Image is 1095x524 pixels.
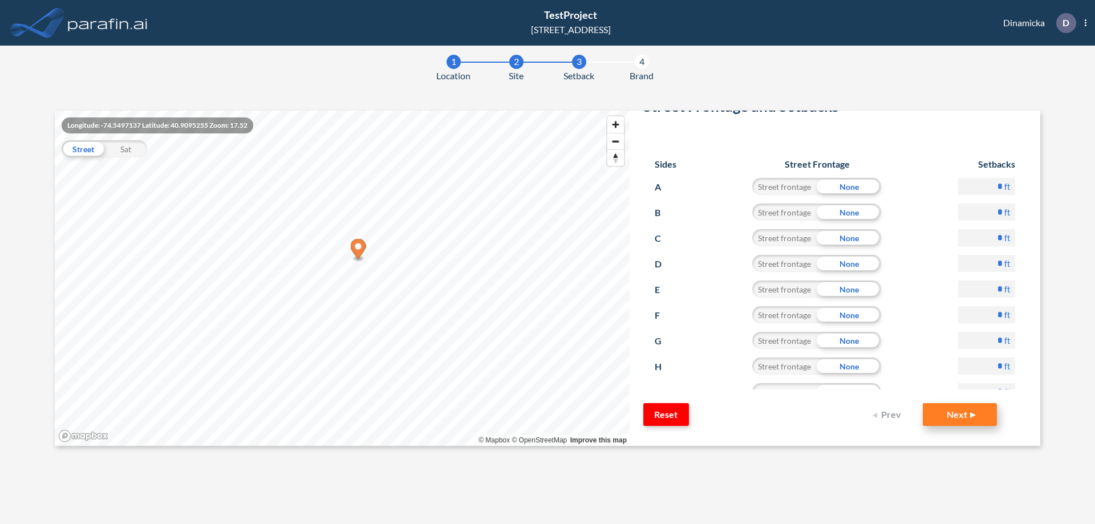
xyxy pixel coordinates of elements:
[607,149,624,166] button: Reset bearing to north
[817,332,881,349] div: None
[752,358,817,375] div: Street frontage
[1004,360,1011,372] label: ft
[351,239,366,262] div: Map marker
[1004,335,1011,346] label: ft
[62,140,104,157] div: Street
[817,383,881,400] div: None
[643,403,689,426] button: Reset
[66,11,150,34] img: logo
[563,69,594,83] span: Setback
[817,178,881,195] div: None
[1004,232,1011,243] label: ft
[630,69,654,83] span: Brand
[817,255,881,272] div: None
[752,306,817,323] div: Street frontage
[1062,18,1069,28] p: D
[655,204,676,222] p: B
[752,281,817,298] div: Street frontage
[752,383,817,400] div: Street frontage
[58,429,108,442] a: Mapbox homepage
[447,55,461,69] div: 1
[55,111,630,446] canvas: Map
[62,117,253,133] div: Longitude: -74.5497137 Latitude: 40.9095255 Zoom: 17.52
[607,116,624,133] button: Zoom in
[607,150,624,166] span: Reset bearing to north
[1004,283,1011,295] label: ft
[655,159,676,169] h6: Sides
[607,133,624,149] button: Zoom out
[817,229,881,246] div: None
[923,403,997,426] button: Next
[1004,206,1011,218] label: ft
[655,281,676,299] p: E
[817,358,881,375] div: None
[1004,386,1011,397] label: ft
[478,436,510,444] a: Mapbox
[635,55,649,69] div: 4
[531,23,611,36] div: [STREET_ADDRESS]
[512,436,567,444] a: OpenStreetMap
[509,69,524,83] span: Site
[655,332,676,350] p: G
[655,383,676,401] p: I
[572,55,586,69] div: 3
[958,159,1015,169] h6: Setbacks
[436,69,471,83] span: Location
[1004,181,1011,192] label: ft
[1004,309,1011,320] label: ft
[655,255,676,273] p: D
[655,306,676,324] p: F
[570,436,627,444] a: Improve this map
[104,140,147,157] div: Sat
[1004,258,1011,269] label: ft
[752,255,817,272] div: Street frontage
[866,403,911,426] button: Prev
[655,178,676,196] p: A
[655,229,676,247] p: C
[655,358,676,376] p: H
[741,159,893,169] h6: Street Frontage
[986,13,1086,33] div: Dinamicka
[509,55,524,69] div: 2
[752,178,817,195] div: Street frontage
[752,332,817,349] div: Street frontage
[752,229,817,246] div: Street frontage
[752,204,817,221] div: Street frontage
[817,204,881,221] div: None
[817,306,881,323] div: None
[817,281,881,298] div: None
[544,9,597,21] span: TestProject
